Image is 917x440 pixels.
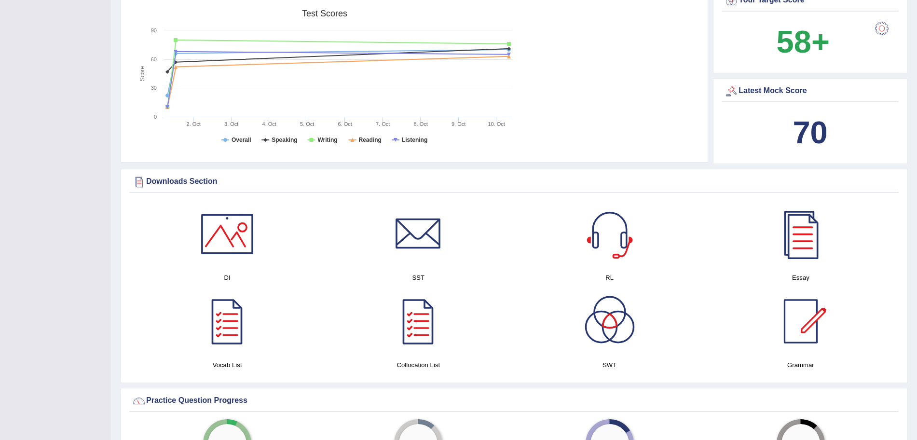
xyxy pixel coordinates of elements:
div: Latest Mock Score [724,84,896,98]
tspan: Overall [232,137,251,143]
h4: SWT [519,360,700,370]
div: Downloads Section [132,175,896,189]
tspan: Score [139,66,146,82]
tspan: Speaking [272,137,297,143]
tspan: 10. Oct [488,121,505,127]
tspan: Reading [359,137,382,143]
h4: Vocab List [137,360,318,370]
text: 60 [151,56,157,62]
text: 30 [151,85,157,91]
div: Practice Question Progress [132,394,896,408]
tspan: 4. Oct [262,121,276,127]
h4: Essay [710,273,891,283]
h4: RL [519,273,700,283]
h4: DI [137,273,318,283]
tspan: Test scores [302,9,347,18]
text: 90 [151,27,157,33]
tspan: 5. Oct [300,121,314,127]
tspan: 9. Oct [452,121,465,127]
b: 58+ [777,24,830,59]
text: 0 [154,114,157,120]
b: 70 [793,115,827,150]
h4: Collocation List [328,360,509,370]
tspan: 8. Oct [414,121,428,127]
tspan: Writing [317,137,337,143]
tspan: 6. Oct [338,121,352,127]
tspan: 7. Oct [376,121,390,127]
h4: Grammar [710,360,891,370]
tspan: 3. Oct [224,121,238,127]
tspan: Listening [402,137,427,143]
tspan: 2. Oct [187,121,201,127]
h4: SST [328,273,509,283]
